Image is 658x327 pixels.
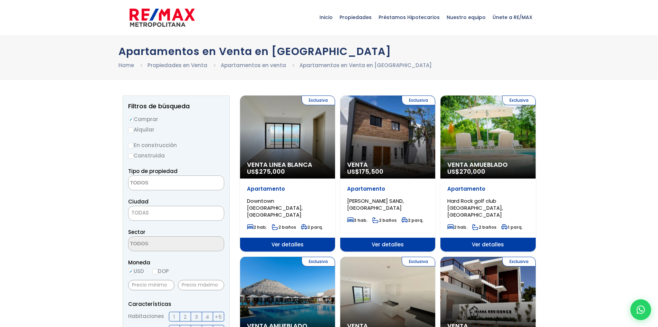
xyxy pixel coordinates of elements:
[128,167,178,175] span: Tipo de propiedad
[347,167,383,176] span: US$
[118,62,134,69] a: Home
[259,167,285,176] span: 275,000
[359,167,383,176] span: 175,500
[118,45,540,57] h1: Apartamentos en Venta en [GEOGRAPHIC_DATA]
[240,96,335,252] a: Exclusiva Venta Linea Blanca US$275,000 Apartamento Downtown [GEOGRAPHIC_DATA], [GEOGRAPHIC_DATA]...
[184,312,187,321] span: 2
[347,197,404,211] span: [PERSON_NAME] SAND, [GEOGRAPHIC_DATA]
[247,185,328,192] p: Apartamento
[130,7,195,28] img: remax-metropolitana-logo
[240,238,335,252] span: Ver detalles
[489,7,536,28] span: Únete a RE/MAX
[401,217,423,223] span: 2 parq.
[128,143,134,148] input: En construcción
[347,185,428,192] p: Apartamento
[375,7,443,28] span: Préstamos Hipotecarios
[128,312,164,321] span: Habitaciones
[247,197,303,218] span: Downtown [GEOGRAPHIC_DATA], [GEOGRAPHIC_DATA]
[272,224,296,230] span: 2 baños
[128,127,134,133] input: Alquilar
[152,269,158,274] input: DOP
[128,125,224,134] label: Alquilar
[128,208,224,218] span: TODAS
[128,206,224,221] span: TODAS
[128,280,174,290] input: Precio mínimo
[443,7,489,28] span: Nuestro equipo
[347,217,368,223] span: 3 hab.
[128,198,149,205] span: Ciudad
[440,96,535,252] a: Exclusiva Venta Amueblado US$270,000 Apartamento Hard Rock golf club [GEOGRAPHIC_DATA], [GEOGRAPH...
[178,280,224,290] input: Precio máximo
[447,185,528,192] p: Apartamento
[152,267,169,275] label: DOP
[128,117,134,122] input: Comprar
[128,151,224,160] label: Construida
[502,96,536,105] span: Exclusiva
[340,96,435,252] a: Exclusiva Venta US$175,500 Apartamento [PERSON_NAME] SAND, [GEOGRAPHIC_DATA] 3 hab. 2 baños 2 par...
[131,209,149,216] span: TODAS
[147,62,207,69] a: Propiedades en Venta
[215,312,222,321] span: +5
[459,167,485,176] span: 270,000
[128,258,224,267] span: Moneda
[472,224,496,230] span: 2 baños
[206,312,209,321] span: 4
[302,257,335,266] span: Exclusiva
[501,224,523,230] span: 1 parq.
[440,238,535,252] span: Ver detalles
[301,224,323,230] span: 2 parq.
[336,7,375,28] span: Propiedades
[128,153,134,159] input: Construida
[299,61,432,70] li: Apartamentos en Venta en [GEOGRAPHIC_DATA]
[128,176,196,191] textarea: Search
[447,197,503,218] span: Hard Rock golf club [GEOGRAPHIC_DATA], [GEOGRAPHIC_DATA]
[447,161,528,168] span: Venta Amueblado
[247,161,328,168] span: Venta Linea Blanca
[347,161,428,168] span: Venta
[372,217,397,223] span: 2 baños
[247,224,267,230] span: 2 hab.
[128,141,224,149] label: En construcción
[247,167,285,176] span: US$
[128,269,134,274] input: USD
[128,300,224,308] p: Características
[402,257,435,266] span: Exclusiva
[221,62,286,69] a: Apartamentos en venta
[195,312,198,321] span: 3
[173,312,175,321] span: 1
[128,103,224,110] h2: Filtros de búsqueda
[128,267,144,275] label: USD
[128,228,145,236] span: Sector
[302,96,335,105] span: Exclusiva
[128,237,196,252] textarea: Search
[502,257,536,266] span: Exclusiva
[447,167,485,176] span: US$
[128,115,224,124] label: Comprar
[316,7,336,28] span: Inicio
[402,96,435,105] span: Exclusiva
[340,238,435,252] span: Ver detalles
[447,224,467,230] span: 2 hab.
